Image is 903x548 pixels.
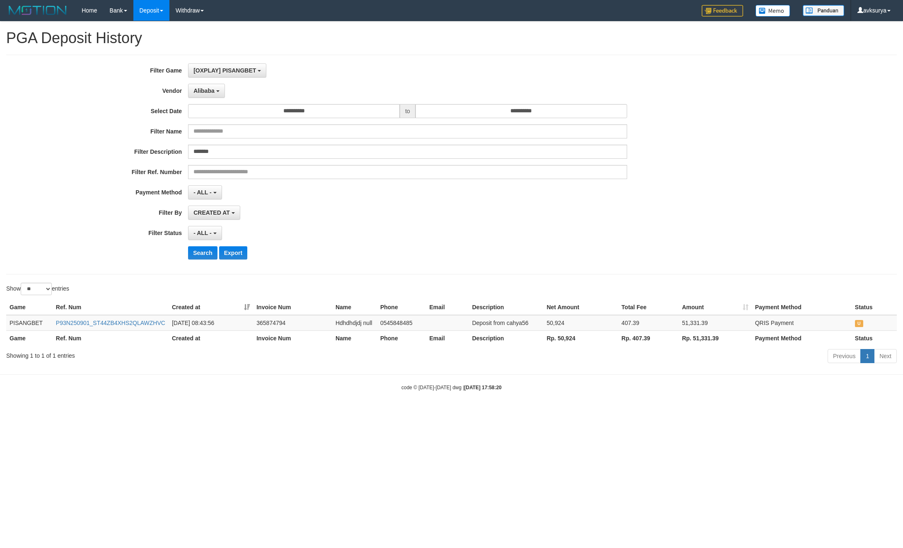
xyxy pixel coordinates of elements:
[464,385,502,390] strong: [DATE] 17:58:20
[860,349,874,363] a: 1
[400,104,415,118] span: to
[377,315,426,331] td: 0545848485
[702,5,743,17] img: Feedback.jpg
[193,189,212,196] span: - ALL -
[169,315,253,331] td: [DATE] 08:43:56
[53,300,169,315] th: Ref. Num
[426,300,469,315] th: Email
[752,315,852,331] td: QRIS Payment
[618,300,678,315] th: Total Fee
[188,63,266,78] button: [OXPLAY] PISANGBET
[253,315,332,331] td: 365874794
[169,300,253,315] th: Created at: activate to sort column ascending
[188,84,225,98] button: Alibaba
[543,300,618,315] th: Net Amount
[377,330,426,346] th: Phone
[874,349,897,363] a: Next
[53,330,169,346] th: Ref. Num
[6,348,370,360] div: Showing 1 to 1 of 1 entries
[332,300,377,315] th: Name
[6,4,69,17] img: MOTION_logo.png
[469,300,543,315] th: Description
[618,315,678,331] td: 407.39
[828,349,861,363] a: Previous
[6,330,53,346] th: Game
[6,283,69,295] label: Show entries
[469,330,543,346] th: Description
[188,185,222,199] button: - ALL -
[855,320,863,327] span: UNPAID
[253,330,332,346] th: Invoice Num
[332,315,377,331] td: Hdhdhdjdj null
[752,300,852,315] th: Payment Method
[803,5,844,16] img: panduan.png
[219,246,247,259] button: Export
[426,330,469,346] th: Email
[332,330,377,346] th: Name
[188,226,222,240] button: - ALL -
[21,283,52,295] select: Showentries
[469,315,543,331] td: Deposit from cahya56
[401,385,502,390] small: code © [DATE]-[DATE] dwg |
[193,209,230,216] span: CREATED AT
[618,330,678,346] th: Rp. 407.39
[188,206,240,220] button: CREATED AT
[852,330,897,346] th: Status
[852,300,897,315] th: Status
[377,300,426,315] th: Phone
[6,300,53,315] th: Game
[188,246,217,259] button: Search
[543,330,618,346] th: Rp. 50,924
[253,300,332,315] th: Invoice Num
[678,300,751,315] th: Amount: activate to sort column ascending
[678,330,751,346] th: Rp. 51,331.39
[193,67,256,74] span: [OXPLAY] PISANGBET
[6,30,897,46] h1: PGA Deposit History
[756,5,790,17] img: Button%20Memo.svg
[56,320,165,326] a: P93N250901_ST44ZB4XHS2QLAWZHVC
[193,87,215,94] span: Alibaba
[543,315,618,331] td: 50,924
[6,315,53,331] td: PISANGBET
[752,330,852,346] th: Payment Method
[193,230,212,236] span: - ALL -
[169,330,253,346] th: Created at
[678,315,751,331] td: 51,331.39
